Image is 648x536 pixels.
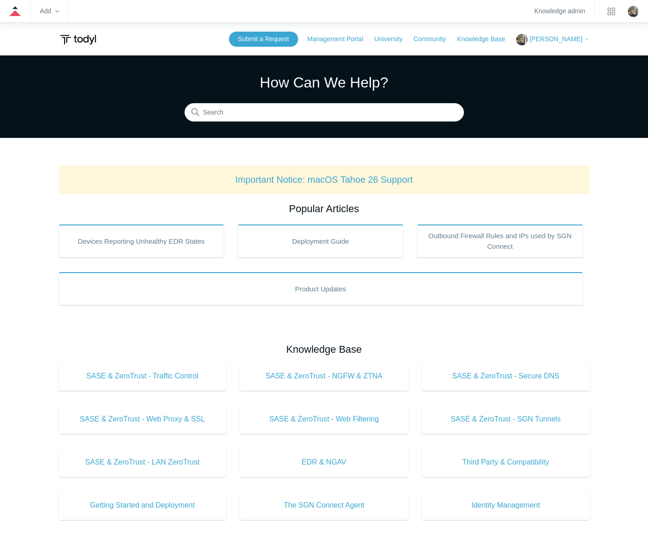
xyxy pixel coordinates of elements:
a: Identity Management [422,491,590,520]
span: SASE & ZeroTrust - Secure DNS [436,371,576,382]
a: Third Party & Compatibility [422,448,590,477]
span: SASE & ZeroTrust - Web Filtering [254,414,394,425]
span: [PERSON_NAME] [529,35,582,43]
a: University [374,34,411,44]
a: Submit a Request [229,32,298,47]
a: SASE & ZeroTrust - Web Proxy & SSL [59,405,227,434]
a: Community [414,34,455,44]
span: Getting Started and Deployment [72,500,213,511]
span: SASE & ZeroTrust - SGN Tunnels [436,414,576,425]
zd-hc-trigger: Click your profile icon to open the profile menu [628,6,639,17]
h2: Popular Articles [59,201,590,216]
span: The SGN Connect Agent [254,500,394,511]
a: SASE & ZeroTrust - Web Filtering [240,405,408,434]
a: EDR & NGAV [240,448,408,477]
a: SASE & ZeroTrust - Traffic Control [59,361,227,391]
a: SASE & ZeroTrust - Secure DNS [422,361,590,391]
a: Outbound Firewall Rules and IPs used by SGN Connect [417,224,583,257]
span: SASE & ZeroTrust - LAN ZeroTrust [72,457,213,468]
a: Devices Reporting Unhealthy EDR States [59,224,224,257]
span: EDR & NGAV [254,457,394,468]
a: SASE & ZeroTrust - NGFW & ZTNA [240,361,408,391]
a: Product Updates [59,272,583,305]
a: SASE & ZeroTrust - SGN Tunnels [422,405,590,434]
h1: How Can We Help? [185,71,464,93]
span: SASE & ZeroTrust - Traffic Control [72,371,213,382]
h2: Knowledge Base [59,342,590,357]
span: SASE & ZeroTrust - Web Proxy & SSL [72,414,213,425]
a: Knowledge Base [457,34,514,44]
img: Todyl Support Center Help Center home page [59,31,98,48]
a: The SGN Connect Agent [240,491,408,520]
a: Knowledge admin [534,9,585,14]
a: Deployment Guide [238,224,403,257]
zd-hc-trigger: Add [40,9,59,14]
img: user avatar [628,6,639,17]
input: Search [185,104,464,122]
span: Third Party & Compatibility [436,457,576,468]
a: Important Notice: macOS Tahoe 26 Support [235,175,413,185]
button: [PERSON_NAME] [516,34,589,45]
a: Getting Started and Deployment [59,491,227,520]
a: SASE & ZeroTrust - LAN ZeroTrust [59,448,227,477]
a: Management Portal [307,34,372,44]
span: Identity Management [436,500,576,511]
span: SASE & ZeroTrust - NGFW & ZTNA [254,371,394,382]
